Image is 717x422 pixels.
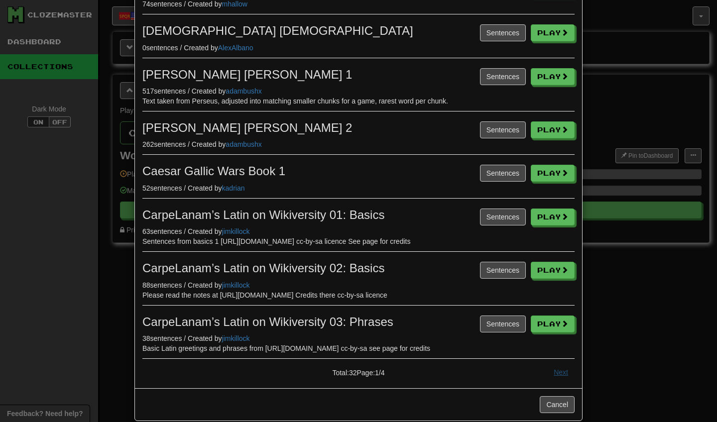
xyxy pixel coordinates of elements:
h3: Caesar Gallic Wars Book 1 [142,165,575,178]
button: Play [531,262,575,279]
button: Sentences [480,316,526,332]
a: kadrian [222,184,245,192]
button: Play [531,68,575,85]
a: jimkillock [222,334,250,342]
div: 262 sentences / Created by [142,139,575,149]
div: Sentences from basics 1 [URL][DOMAIN_NAME] cc-by-sa licence See page for credits [142,236,575,246]
button: Sentences [480,209,526,225]
button: Sentences [480,262,526,279]
a: jimkillock [222,281,250,289]
button: Sentences [480,68,526,85]
button: Play [531,24,575,41]
div: 52 sentences / Created by [142,183,575,193]
h3: CarpeLanam’s Latin on Wikiversity 02: Basics [142,262,575,275]
div: Text taken from Perseus, adjusted into matching smaller chunks for a game, rarest word per chunk. [142,96,575,106]
div: 38 sentences / Created by [142,333,575,343]
h3: CarpeLanam’s Latin on Wikiversity 01: Basics [142,209,575,221]
div: 88 sentences / Created by [142,280,575,290]
button: Play [531,121,575,138]
h3: [PERSON_NAME] [PERSON_NAME] 1 [142,68,575,81]
button: Play [531,209,575,225]
h3: CarpeLanam’s Latin on Wikiversity 03: Phrases [142,316,575,328]
a: jimkillock [222,227,250,235]
button: Play [531,316,575,332]
button: Sentences [480,121,526,138]
button: Sentences [480,165,526,182]
div: Basic Latin greetings and phrases from [URL][DOMAIN_NAME] cc-by-sa see page for credits [142,343,575,353]
div: 0 sentences / Created by [142,43,575,53]
button: Cancel [540,396,575,413]
div: 63 sentences / Created by [142,226,575,236]
div: Please read the notes at [URL][DOMAIN_NAME] Credits there cc-by-sa licence [142,290,575,300]
button: Play [531,165,575,182]
div: Total: 32 Page: 1 / 4 [284,364,433,378]
a: adambushx [226,87,261,95]
button: Sentences [480,24,526,41]
h3: [DEMOGRAPHIC_DATA] [DEMOGRAPHIC_DATA] [142,24,575,37]
a: adambushx [226,140,261,148]
button: Next [547,364,575,381]
a: AlexAlbano [218,44,253,52]
div: 517 sentences / Created by [142,86,575,96]
h3: [PERSON_NAME] [PERSON_NAME] 2 [142,121,575,134]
